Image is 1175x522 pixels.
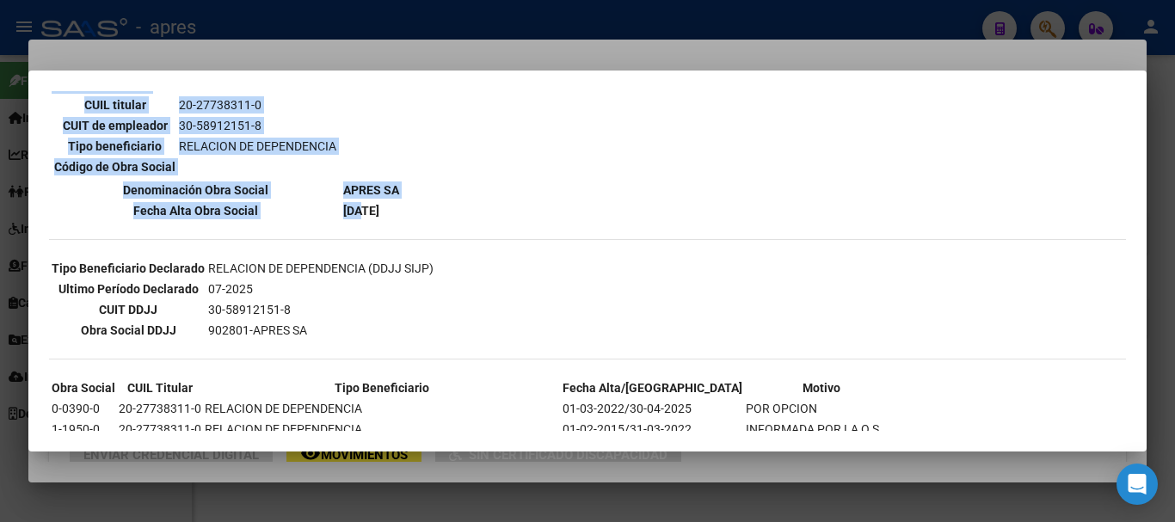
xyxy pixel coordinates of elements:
[178,95,337,114] td: 20-27738311-0
[562,399,743,418] td: 01-03-2022/30-04-2025
[51,321,206,340] th: Obra Social DDJJ
[51,201,341,220] th: Fecha Alta Obra Social
[204,420,560,439] td: RELACION DE DEPENDENCIA
[53,116,176,135] th: CUIT de empleador
[51,181,341,200] th: Denominación Obra Social
[207,300,434,319] td: 30-58912151-8
[118,378,202,397] th: CUIL Titular
[51,378,116,397] th: Obra Social
[51,300,206,319] th: CUIT DDJJ
[745,420,897,439] td: INFORMADA POR LA O.S.
[118,420,202,439] td: 20-27738311-0
[53,95,176,114] th: CUIL titular
[51,399,116,418] td: 0-0390-0
[204,378,560,397] th: Tipo Beneficiario
[562,420,743,439] td: 01-02-2015/31-03-2022
[207,321,434,340] td: 902801-APRES SA
[178,116,337,135] td: 30-58912151-8
[1117,464,1158,505] div: Open Intercom Messenger
[178,137,337,156] td: RELACION DE DEPENDENCIA
[745,378,897,397] th: Motivo
[745,399,897,418] td: POR OPCION
[562,378,743,397] th: Fecha Alta/[GEOGRAPHIC_DATA]
[51,279,206,298] th: Ultimo Período Declarado
[204,399,560,418] td: RELACION DE DEPENDENCIA
[51,259,206,278] th: Tipo Beneficiario Declarado
[51,420,116,439] td: 1-1950-0
[53,137,176,156] th: Tipo beneficiario
[207,279,434,298] td: 07-2025
[343,183,399,197] b: APRES SA
[118,399,202,418] td: 20-27738311-0
[207,259,434,278] td: RELACION DE DEPENDENCIA (DDJJ SIJP)
[343,204,379,218] b: [DATE]
[53,157,176,176] th: Código de Obra Social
